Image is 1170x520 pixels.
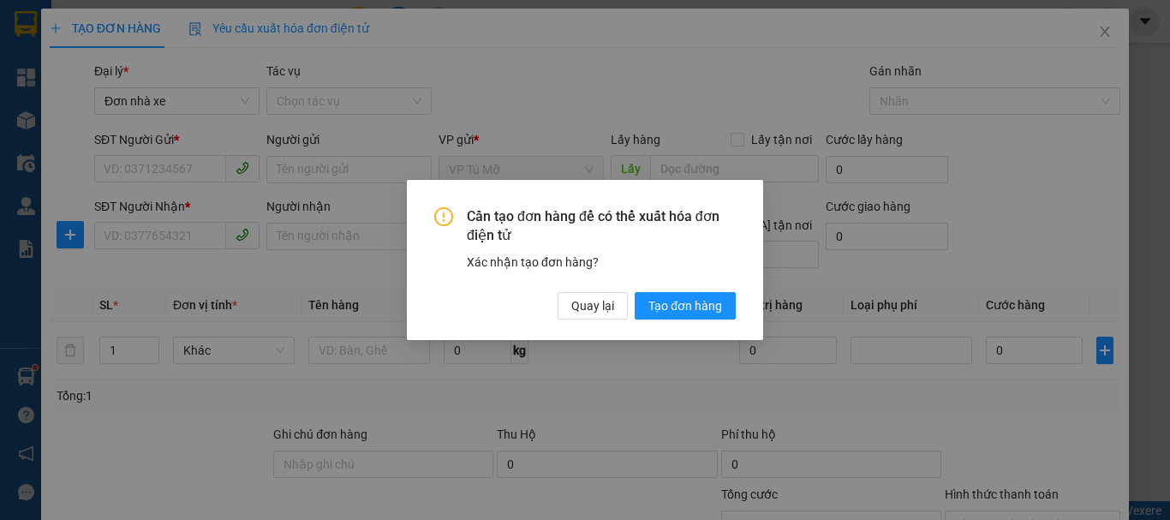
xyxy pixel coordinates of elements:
[635,292,736,320] button: Tạo đơn hàng
[558,292,628,320] button: Quay lại
[467,207,736,246] span: Cần tạo đơn hàng để có thể xuất hóa đơn điện tử
[434,207,453,226] span: exclamation-circle
[648,296,722,315] span: Tạo đơn hàng
[467,253,736,272] div: Xác nhận tạo đơn hàng?
[571,296,614,315] span: Quay lại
